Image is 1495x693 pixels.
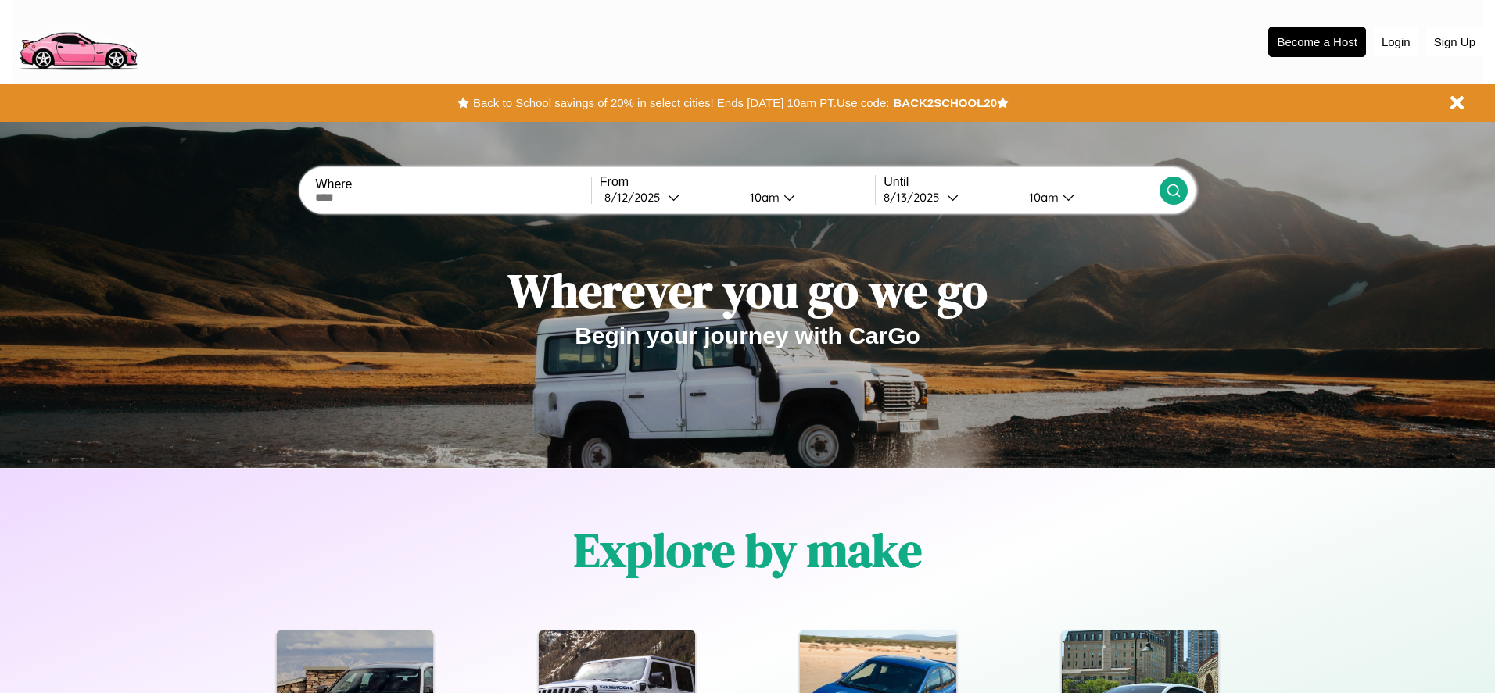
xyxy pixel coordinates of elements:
div: 8 / 12 / 2025 [604,190,668,205]
button: 8/12/2025 [600,189,737,205]
button: Login [1374,27,1418,56]
button: 10am [1016,189,1159,205]
div: 10am [1021,190,1063,205]
label: Where [315,177,590,191]
button: Become a Host [1268,27,1366,57]
label: Until [884,175,1159,189]
div: 8 / 13 / 2025 [884,190,947,205]
b: BACK2SCHOOL20 [893,96,997,109]
div: 10am [742,190,783,205]
button: Sign Up [1426,27,1483,56]
button: Back to School savings of 20% in select cities! Ends [DATE] 10am PT.Use code: [469,92,893,114]
h1: Explore by make [574,518,922,582]
img: logo [12,8,144,73]
button: 10am [737,189,875,205]
label: From [600,175,875,189]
